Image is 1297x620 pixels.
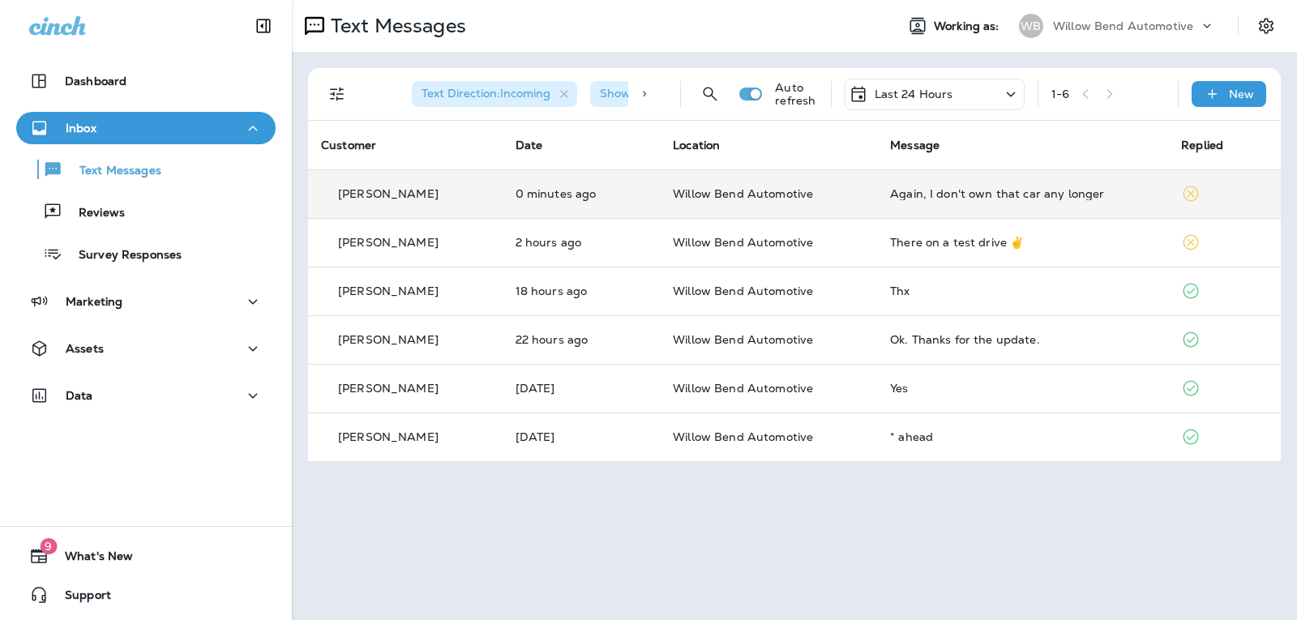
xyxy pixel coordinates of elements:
[890,284,1155,297] div: Thx
[16,332,276,365] button: Assets
[241,10,286,42] button: Collapse Sidebar
[1181,138,1223,152] span: Replied
[16,195,276,229] button: Reviews
[66,342,104,355] p: Assets
[49,549,133,569] span: What's New
[890,382,1155,395] div: Yes
[1051,88,1069,100] div: 1 - 6
[673,284,813,298] span: Willow Bend Automotive
[338,382,439,395] p: [PERSON_NAME]
[16,379,276,412] button: Data
[1019,14,1043,38] div: WB
[66,295,122,308] p: Marketing
[516,333,648,346] p: Sep 3, 2025 01:25 PM
[673,430,813,444] span: Willow Bend Automotive
[673,381,813,396] span: Willow Bend Automotive
[516,284,648,297] p: Sep 3, 2025 04:45 PM
[16,65,276,97] button: Dashboard
[516,382,648,395] p: Sep 3, 2025 11:33 AM
[338,187,439,200] p: [PERSON_NAME]
[890,236,1155,249] div: There on a test drive ✌️
[40,538,57,554] span: 9
[890,430,1155,443] div: * ahead
[338,236,439,249] p: [PERSON_NAME]
[338,284,439,297] p: [PERSON_NAME]
[324,14,466,38] p: Text Messages
[65,75,126,88] p: Dashboard
[16,237,276,271] button: Survey Responses
[412,81,577,107] div: Text Direction:Incoming
[890,187,1155,200] div: Again, I don't own that car any longer
[775,81,817,107] p: Auto refresh
[673,138,720,152] span: Location
[321,138,376,152] span: Customer
[16,540,276,572] button: 9What's New
[890,333,1155,346] div: Ok. Thanks for the update.
[516,236,648,249] p: Sep 4, 2025 09:27 AM
[16,112,276,144] button: Inbox
[66,389,93,402] p: Data
[338,430,439,443] p: [PERSON_NAME]
[600,86,795,100] span: Show Start/Stop/Unsubscribe : true
[321,78,353,110] button: Filters
[422,86,550,100] span: Text Direction : Incoming
[49,588,111,608] span: Support
[516,430,648,443] p: Sep 3, 2025 10:17 AM
[516,138,543,152] span: Date
[1229,88,1254,100] p: New
[338,333,439,346] p: [PERSON_NAME]
[1252,11,1281,41] button: Settings
[516,187,648,200] p: Sep 4, 2025 11:36 AM
[673,186,813,201] span: Willow Bend Automotive
[934,19,1003,33] span: Working as:
[694,78,726,110] button: Search Messages
[890,138,940,152] span: Message
[62,206,125,221] p: Reviews
[63,164,161,179] p: Text Messages
[16,285,276,318] button: Marketing
[62,248,182,263] p: Survey Responses
[875,88,953,100] p: Last 24 Hours
[590,81,822,107] div: Show Start/Stop/Unsubscribe:true
[16,152,276,186] button: Text Messages
[16,579,276,611] button: Support
[673,332,813,347] span: Willow Bend Automotive
[1053,19,1193,32] p: Willow Bend Automotive
[673,235,813,250] span: Willow Bend Automotive
[66,122,96,135] p: Inbox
